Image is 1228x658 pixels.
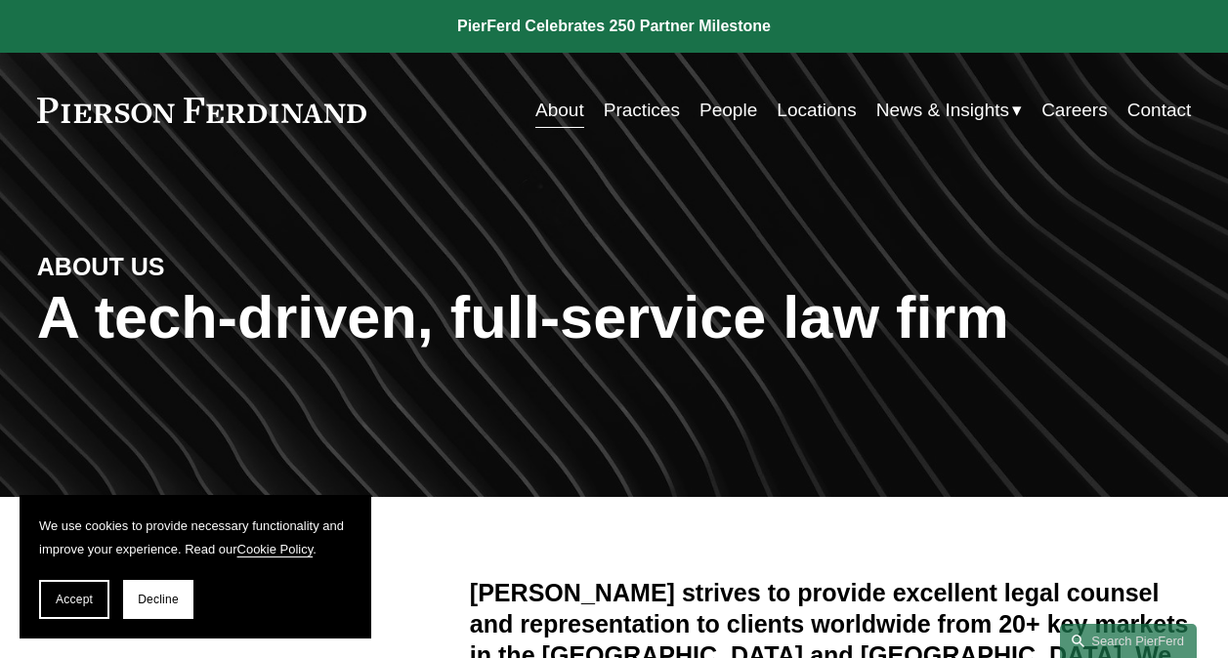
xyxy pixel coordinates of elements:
[1060,624,1197,658] a: Search this site
[237,542,314,556] a: Cookie Policy
[1127,92,1191,129] a: Contact
[20,495,371,638] section: Cookie banner
[56,593,93,606] span: Accept
[777,92,856,129] a: Locations
[876,94,1009,127] span: News & Insights
[123,580,193,619] button: Decline
[604,92,680,129] a: Practices
[699,92,757,129] a: People
[876,92,1022,129] a: folder dropdown
[138,593,179,606] span: Decline
[37,283,1192,351] h1: A tech-driven, full-service law firm
[39,514,352,560] p: We use cookies to provide necessary functionality and improve your experience. Read our .
[37,253,165,280] strong: ABOUT US
[1041,92,1108,129] a: Careers
[535,92,584,129] a: About
[39,580,109,619] button: Accept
